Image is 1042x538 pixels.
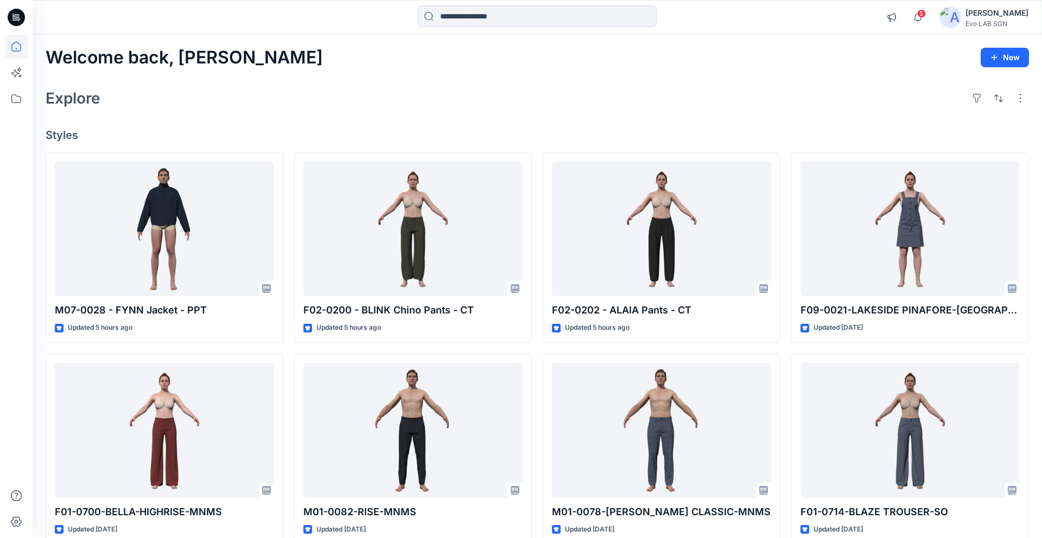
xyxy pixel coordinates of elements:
[303,303,523,318] p: F02-0200 - BLINK Chino Pants - CT
[814,524,863,535] p: Updated [DATE]
[800,303,1020,318] p: F09-0021-LAKESIDE PINAFORE-[GEOGRAPHIC_DATA]
[939,7,961,28] img: avatar
[800,504,1020,520] p: F01-0714-BLAZE TROUSER-SO
[552,162,771,297] a: F02-0202 - ALAIA Pants - CT
[965,7,1028,20] div: [PERSON_NAME]
[316,322,381,334] p: Updated 5 hours ago
[46,48,323,68] h2: Welcome back, [PERSON_NAME]
[55,303,274,318] p: M07-0028 - FYNN Jacket - PPT
[565,524,614,535] p: Updated [DATE]
[800,162,1020,297] a: F09-0021-LAKESIDE PINAFORE-MNMS
[965,20,1028,28] div: Evo LAB SGN
[55,363,274,498] a: F01-0700-BELLA-HIGHRISE-MNMS
[552,303,771,318] p: F02-0202 - ALAIA Pants - CT
[565,322,630,334] p: Updated 5 hours ago
[800,363,1020,498] a: F01-0714-BLAZE TROUSER-SO
[814,322,863,334] p: Updated [DATE]
[303,504,523,520] p: M01-0082-RISE-MNMS
[68,322,132,334] p: Updated 5 hours ago
[303,363,523,498] a: M01-0082-RISE-MNMS
[68,524,117,535] p: Updated [DATE]
[917,9,926,18] span: 5
[981,48,1029,67] button: New
[46,89,100,107] h2: Explore
[46,129,1029,142] h4: Styles
[55,162,274,297] a: M07-0028 - FYNN Jacket - PPT
[316,524,366,535] p: Updated [DATE]
[552,363,771,498] a: M01-0078-VEGA CLASSIC-MNMS
[55,504,274,520] p: F01-0700-BELLA-HIGHRISE-MNMS
[303,162,523,297] a: F02-0200 - BLINK Chino Pants - CT
[552,504,771,520] p: M01-0078-[PERSON_NAME] CLASSIC-MNMS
